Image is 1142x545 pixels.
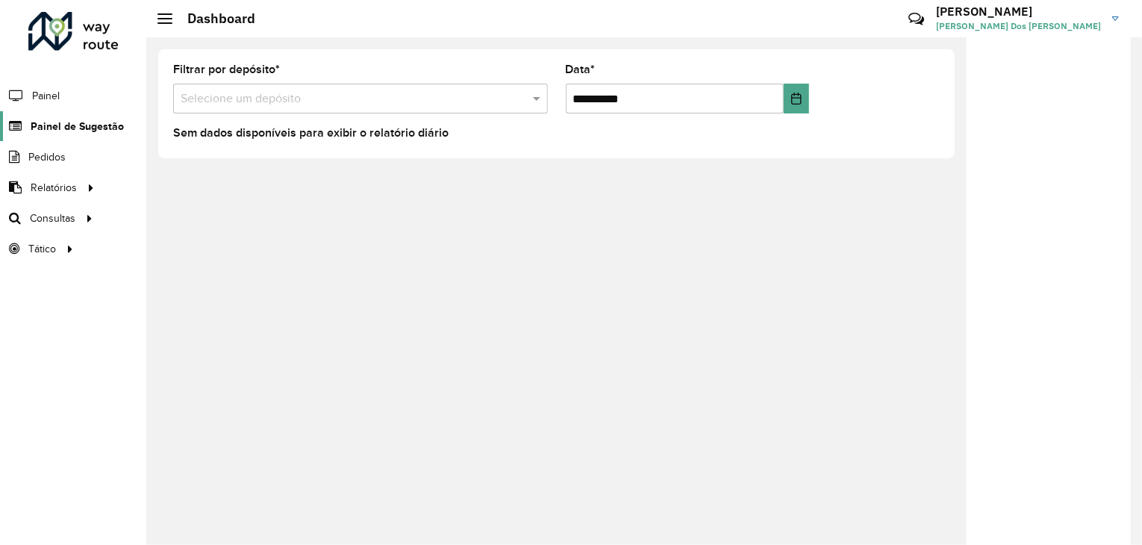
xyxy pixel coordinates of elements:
[31,119,124,134] span: Painel de Sugestão
[936,19,1101,33] span: [PERSON_NAME] Dos [PERSON_NAME]
[566,60,596,78] label: Data
[784,84,809,113] button: Choose Date
[32,88,60,104] span: Painel
[28,149,66,165] span: Pedidos
[173,124,449,142] label: Sem dados disponíveis para exibir o relatório diário
[30,211,75,226] span: Consultas
[900,3,932,35] a: Contato Rápido
[28,241,56,257] span: Tático
[172,10,255,27] h2: Dashboard
[173,60,280,78] label: Filtrar por depósito
[936,4,1101,19] h3: [PERSON_NAME]
[31,180,77,196] span: Relatórios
